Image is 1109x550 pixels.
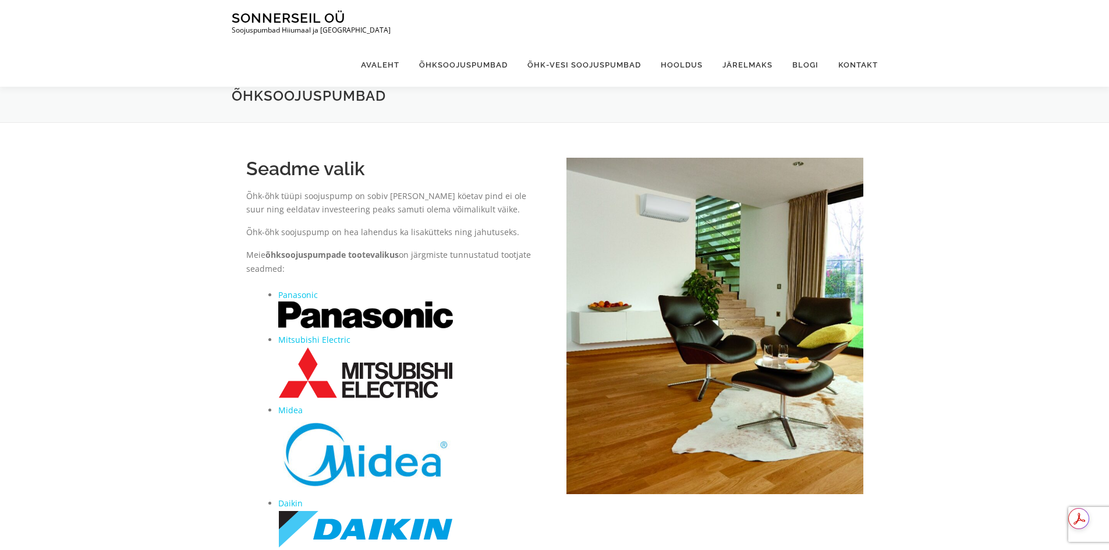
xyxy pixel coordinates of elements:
[651,43,713,87] a: Hooldus
[782,43,828,87] a: Blogi
[232,10,345,26] a: Sonnerseil OÜ
[246,248,543,276] p: Meie on järgmiste tunnustatud tootjate seadmed:
[409,43,518,87] a: Õhksoojuspumbad
[278,289,318,300] a: Panasonic
[246,189,543,217] p: Õhk-õhk tüüpi soojuspump on sobiv [PERSON_NAME] köetav pind ei ole suur ning eeldatav investeerin...
[246,225,543,239] p: Õhk-õhk soojuspump on hea lahendus ka lisakütteks ning jahutuseks.
[232,87,878,105] h1: Õhksoojuspumbad
[232,26,391,34] p: Soojuspumbad Hiiumaal ja [GEOGRAPHIC_DATA]
[278,334,350,345] a: Mitsubishi Electric
[278,404,303,416] a: Midea
[566,158,863,494] img: FTXTM-M_02_001_Ip
[351,43,409,87] a: Avaleht
[265,249,399,260] strong: õhksoojuspumpade tootevalikus
[713,43,782,87] a: Järelmaks
[246,158,543,180] h2: Seadme valik
[518,43,651,87] a: Õhk-vesi soojuspumbad
[828,43,878,87] a: Kontakt
[278,498,303,509] a: Daikin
